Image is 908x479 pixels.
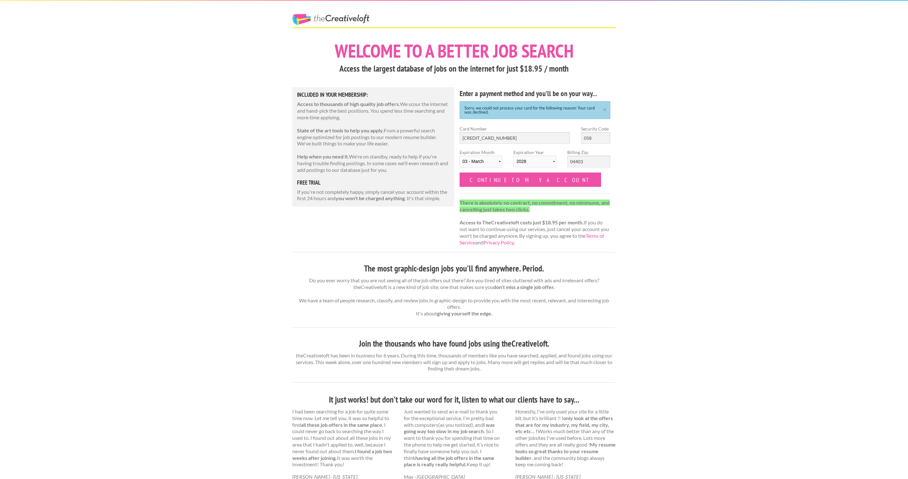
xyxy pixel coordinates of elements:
[292,448,392,461] strong: I found a job two weeks after joining.
[292,63,616,75] h3: Access the largest database of jobs on the internet for just $18.95 / month
[581,125,610,132] label: Security Code
[460,200,610,246] p: If you do not want to continue using our services, just cancel your account you won't be charged ...
[567,149,610,156] label: Billing Zip:
[483,239,514,245] a: Privacy Policy
[515,415,613,434] strong: only look at the offers that are for my industry, my field, my city, etc etc… !
[297,101,400,107] strong: Access to thousands of high quality job offers.
[292,14,369,25] a: The Creative Loft
[513,156,556,167] select: Expiration Year
[404,408,504,468] p: Just wanted to send an e-mail to thank you for the exceptional service. I’m pretty bad with compu...
[292,338,616,350] h3: Join the thousands who have found jobs using theCreativeloft.
[515,441,616,461] strong: My resume looks so great thanks to your resume builder
[297,153,349,159] strong: Help when you need it.
[292,42,616,60] h1: Welcome to a better job search
[460,125,570,132] label: Card Number
[292,263,616,275] h3: The most graphic-design jobs you'll find anywhere. Period.
[292,408,393,468] p: I had been searching for a job for quite some time now. Let me tell you, it was so helpful to fin...
[292,394,616,406] h3: It just works! but don't take our word for it, listen to what our clients have to say...
[460,219,584,225] strong: Access to TheCreativeloft costs just $18.95 per month.
[297,153,449,173] p: We're on standby, ready to help if you're having trouble finding postings. In some cases we'll ev...
[292,277,616,317] p: Do you ever worry that you are not seeing all of the job offers out there? Are you tired of sites...
[437,310,492,316] strong: giving yourself the edge.
[404,455,494,468] strong: having all the job offers in the same place is really really helpful.
[297,92,449,98] h5: Included in Your Membership:
[460,173,601,187] input: Continue to my account
[460,101,610,119] div: Sorry, we could not process your card for the following reason: Your card was declined.
[404,422,495,434] strong: I was going way too slow in my job search
[460,149,502,173] label: Expiration Month
[297,189,449,202] p: If you're not completely happy, simply cancel your account within the first 24 hours and . It's t...
[515,408,616,468] p: Honestly, I’ve only used your site for a little bit, but it’s brilliant !! I Works much better th...
[292,352,616,372] p: theCreativeloft has been in business for 6 years. During this time, thousands of members like you...
[301,422,382,428] strong: all these job offers in the same place
[336,195,405,201] strong: you won't be charged anything
[493,284,555,290] strong: don't miss a single job offer.
[601,107,609,111] a: ×
[297,127,449,147] p: From a powerful search engine optimized for job postings to our modern resume builder. We've buil...
[460,200,610,212] strong: There is absolutely no contract, no commitment, no minimums, and cancelling just takes two clicks.
[460,88,610,99] h4: Enter a payment method and you'll be on your way...
[297,101,449,121] p: We scour the internet and hand-pick the best positions. You spend less time searching and more ti...
[297,127,384,133] strong: State of the art tools to help you apply.
[513,149,556,173] label: Expiration Year
[460,233,604,245] a: Terms of Service
[460,156,502,167] select: Expiration Month
[297,180,449,186] h5: free trial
